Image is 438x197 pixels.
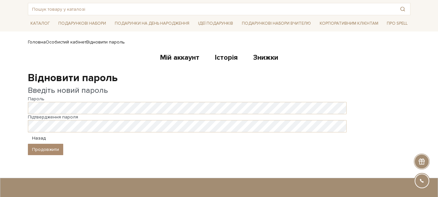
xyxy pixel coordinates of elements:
a: Корпоративним клієнтам [317,18,381,29]
button: Продовжити [28,144,63,155]
a: Ідеї подарунків [195,18,236,29]
a: Мій аккаунт [160,53,199,64]
input: Пошук товару у каталозі [28,3,395,15]
a: Особистий кабінет [46,39,86,45]
a: Головна [28,39,46,45]
h1: Відновити пароль [28,71,410,85]
a: Відновити пароль [86,39,125,45]
a: Подарункові набори [56,18,109,29]
a: Подарункові набори Вчителю [239,18,314,29]
label: Пароль [28,96,92,102]
button: Пошук товару у каталозі [395,3,410,15]
label: Підтвердження пароля [28,114,92,120]
a: Про Spell [384,18,410,29]
a: Подарунки на День народження [112,18,192,29]
a: Каталог [28,18,53,29]
legend: Введіть новий пароль [28,88,410,93]
a: Знижки [253,53,278,64]
a: Назад [28,132,50,144]
a: Історія [215,53,238,64]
